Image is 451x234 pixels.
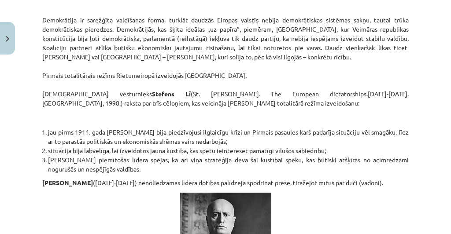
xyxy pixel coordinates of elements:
li: jau pirms 1914. gada [PERSON_NAME] bija piedzīvojusi ilglaicīgu krīzi un Pirmais pasaules karš pa... [48,128,409,146]
li: situācija bija labvēlīga, lai izveidotos jauna kustība, kas spētu ieinteresēt pamatīgi vīlušos sa... [48,146,409,155]
p: ([DATE]-[DATE]) nenoliedzamās līdera dotības palīdzēja spodrināt prese, tiražējot mītus par duči ... [42,178,409,187]
strong: Stefens Lī [152,90,191,98]
p: Demokrātija ir sarežģīta valdīšanas forma, turklāt daudzās Eiropas valstīs nebija demokrātiskas s... [42,6,409,108]
li: [PERSON_NAME] piemītošās līdera spējas, kā arī viņa stratēģija deva šai kustībai spēku, kas būtis... [48,155,409,174]
img: icon-close-lesson-0947bae3869378f0d4975bcd49f059093ad1ed9edebbc8119c70593378902aed.svg [6,36,9,42]
strong: [PERSON_NAME] [42,179,93,186]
